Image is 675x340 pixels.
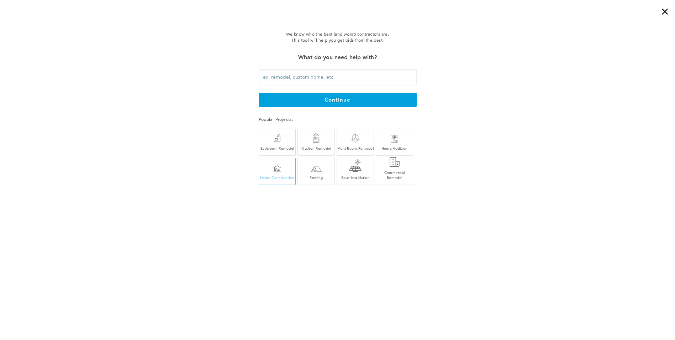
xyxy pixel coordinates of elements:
div: Roofing [298,175,334,180]
div: What do you need help with? [259,52,417,62]
div: Home Addition [376,146,413,151]
div: Solar Installation [337,175,374,180]
input: ex. remodel, custom home, etc. [259,69,417,86]
button: continue [259,93,417,107]
div: Multi-Room Remodel [337,146,374,151]
div: Popular Projects: [259,115,417,123]
div: We know who the best (and worst) contractors are. This tool will help you get bids from the best. [223,31,452,43]
div: Commercial Remodel [376,170,413,180]
div: Bathroom Remodel [259,146,296,151]
div: Home Construction [259,175,296,180]
div: Kitchen Remodel [298,146,334,151]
